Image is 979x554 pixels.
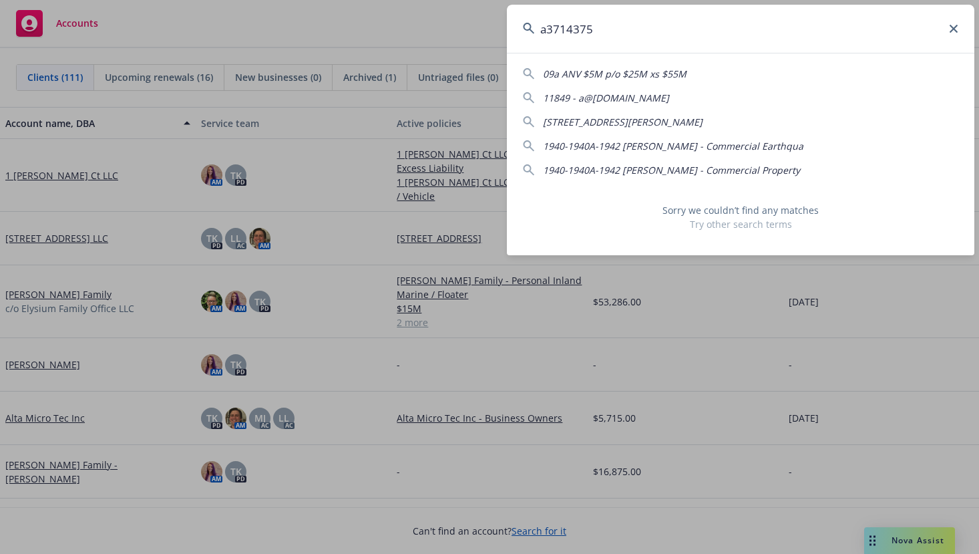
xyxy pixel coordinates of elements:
[543,140,803,152] span: 1940-1940A-1942 [PERSON_NAME] - Commercial Earthqua
[543,67,687,80] span: 09a ANV $5M p/o $25M xs $55M
[523,217,958,231] span: Try other search terms
[523,203,958,217] span: Sorry we couldn’t find any matches
[543,92,669,104] span: 11849 - a@[DOMAIN_NAME]
[543,116,703,128] span: [STREET_ADDRESS][PERSON_NAME]
[507,5,974,53] input: Search...
[543,164,800,176] span: 1940-1940A-1942 [PERSON_NAME] - Commercial Property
